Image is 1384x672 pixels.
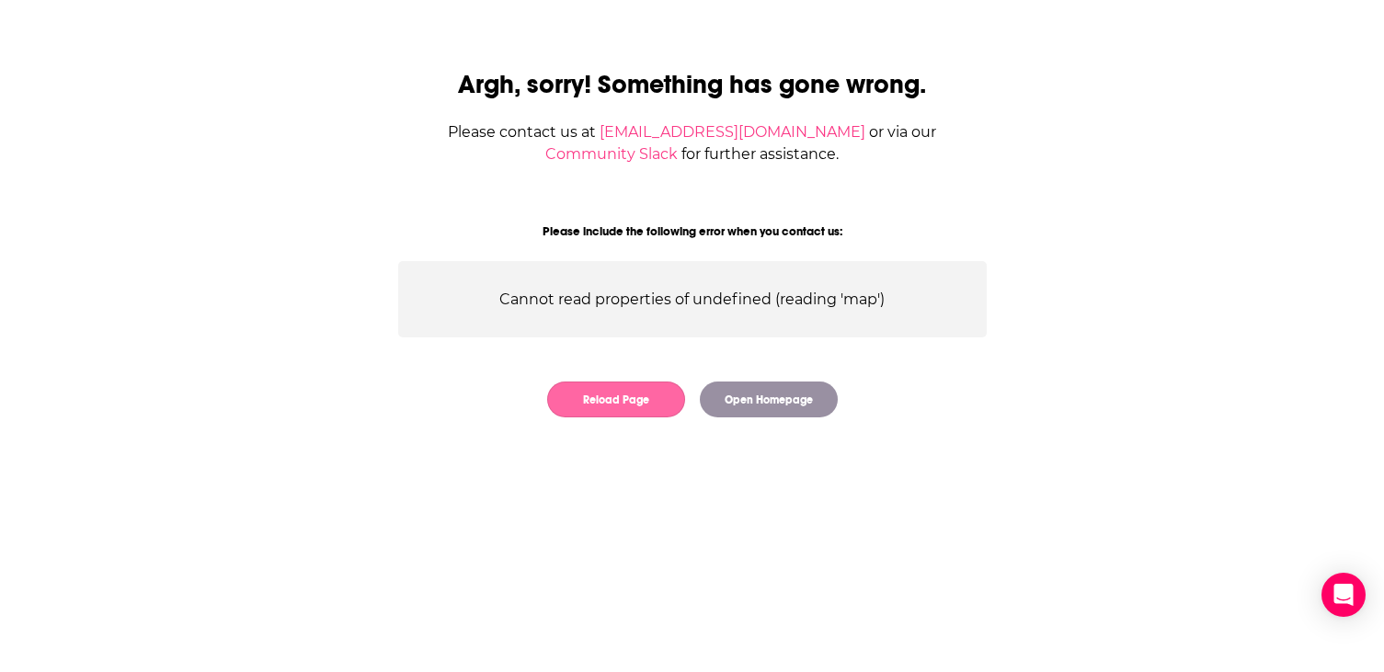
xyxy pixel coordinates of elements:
button: Reload Page [547,382,685,417]
div: Cannot read properties of undefined (reading 'map') [398,261,987,337]
div: Please contact us at or via our for further assistance. [398,121,987,165]
a: [EMAIL_ADDRESS][DOMAIN_NAME] [600,123,865,141]
div: Open Intercom Messenger [1321,573,1366,617]
div: Please include the following error when you contact us: [398,224,987,239]
button: Open Homepage [700,382,838,417]
a: Community Slack [545,145,678,163]
h2: Argh, sorry! Something has gone wrong. [398,69,987,100]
